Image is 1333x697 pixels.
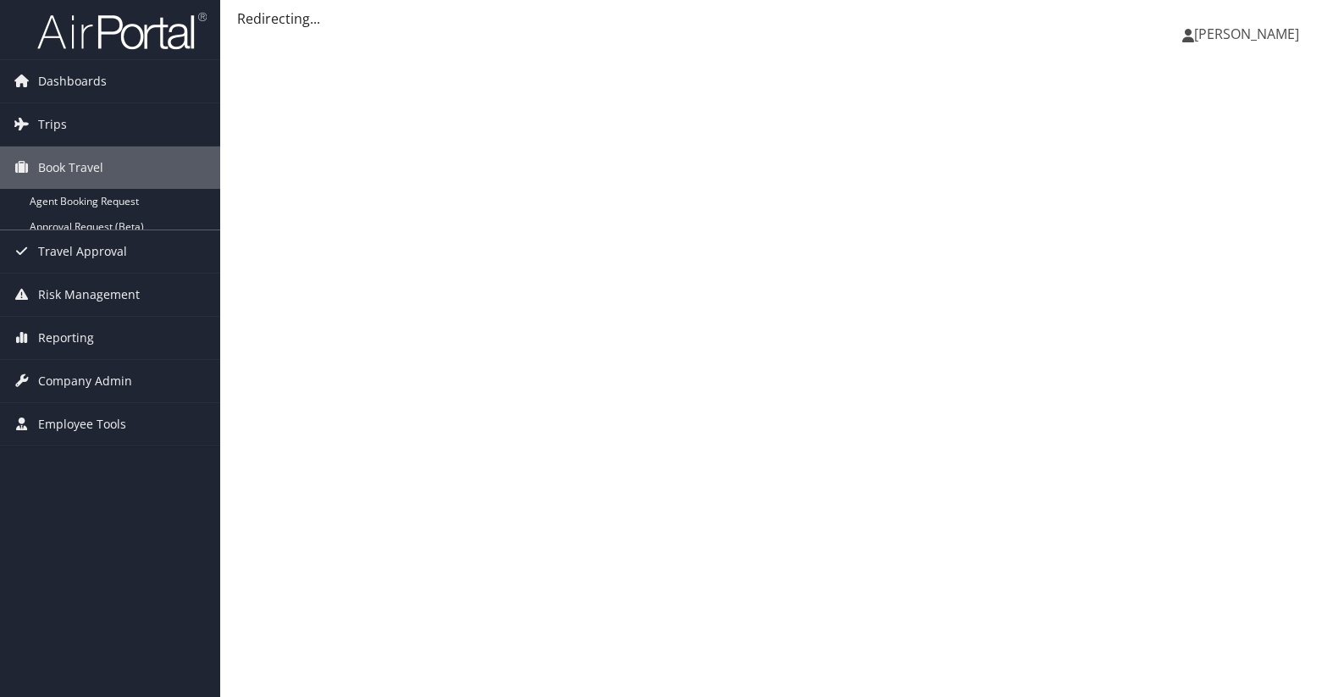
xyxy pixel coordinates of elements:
[237,8,1316,29] div: Redirecting...
[38,403,126,445] span: Employee Tools
[38,103,67,146] span: Trips
[38,230,127,273] span: Travel Approval
[1194,25,1299,43] span: [PERSON_NAME]
[38,60,107,102] span: Dashboards
[38,360,132,402] span: Company Admin
[1182,8,1316,59] a: [PERSON_NAME]
[37,11,207,51] img: airportal-logo.png
[38,274,140,316] span: Risk Management
[38,317,94,359] span: Reporting
[38,147,103,189] span: Book Travel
